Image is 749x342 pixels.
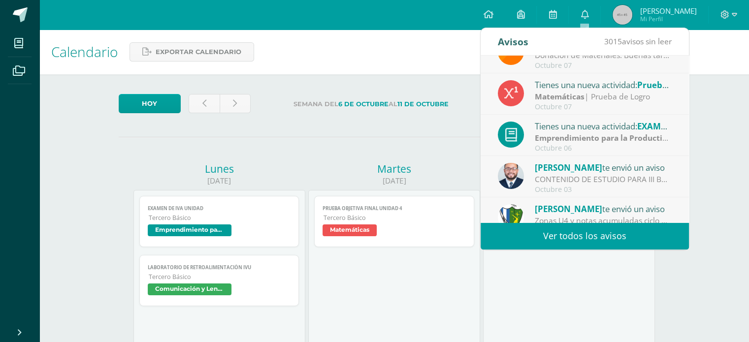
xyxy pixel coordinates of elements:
img: eaa624bfc361f5d4e8a554d75d1a3cf6.png [498,163,524,189]
div: Avisos [498,28,528,55]
div: | Prueba de Logro [535,132,672,144]
span: EXAMEN DE IVA UNIDAD [637,121,737,132]
img: d7d6d148f6dec277cbaab50fee73caa7.png [498,204,524,230]
label: Semana del al [259,94,484,114]
div: Zonas U4 y notas acumuladas ciclo escolar 2025 matemática : Buena mañana estimados padres de fami... [535,215,672,226]
div: Donación de Materiales: Buenas tardes estimados padres de familia, por este medio les envío un co... [535,50,672,61]
a: Ver todos los avisos [481,222,689,249]
span: Emprendimiento para la Productividad [148,224,231,236]
div: Octubre 07 [535,62,672,70]
span: Prueba objetiva final unidad 4 [323,205,466,212]
span: [PERSON_NAME] [640,6,696,16]
div: Tienes una nueva actividad: [535,120,672,132]
div: Tienes una nueva actividad: [535,78,672,91]
span: Tercero Básico [149,214,291,222]
div: [DATE] [133,176,305,186]
div: [DATE] [308,176,480,186]
div: Octubre 07 [535,103,672,111]
span: Comunicación y Lenguaje, Idioma Español [148,283,231,295]
div: | Prueba de Logro [535,91,672,102]
span: Mi Perfil [640,15,696,23]
a: Hoy [119,94,181,113]
a: Prueba objetiva final unidad 4Tercero BásicoMatemáticas [314,196,474,247]
span: avisos sin leer [604,36,672,47]
div: te envió un aviso [535,202,672,215]
span: Tercero Básico [149,273,291,281]
strong: Emprendimiento para la Productividad [535,132,684,143]
span: 3015 [604,36,622,47]
a: EXAMEN DE IVA UNIDADTercero BásicoEmprendimiento para la Productividad [139,196,299,247]
span: Matemáticas [323,224,377,236]
a: Laboratorio de retroalimentación IVUTercero BásicoComunicación y Lenguaje, Idioma Español [139,255,299,306]
span: EXAMEN DE IVA UNIDAD [148,205,291,212]
div: Octubre 03 [535,186,672,194]
span: Tercero Básico [324,214,466,222]
div: Octubre 06 [535,144,672,153]
span: Exportar calendario [156,43,241,61]
span: Calendario [51,42,118,61]
div: te envió un aviso [535,161,672,174]
div: CONTENIDO DE ESTUDIO PARA III BÁSICO : Buenos días Jóvenes, un gusto saludarlos. Les comparto el ... [535,174,672,185]
div: Lunes [133,162,305,176]
strong: Matemáticas [535,91,585,102]
img: 45x45 [613,5,632,25]
span: Laboratorio de retroalimentación IVU [148,264,291,271]
span: [PERSON_NAME] [535,162,602,173]
strong: 11 de Octubre [397,100,449,108]
a: Exportar calendario [130,42,254,62]
strong: 6 de Octubre [338,100,389,108]
span: [PERSON_NAME] [535,203,602,215]
div: Martes [308,162,480,176]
